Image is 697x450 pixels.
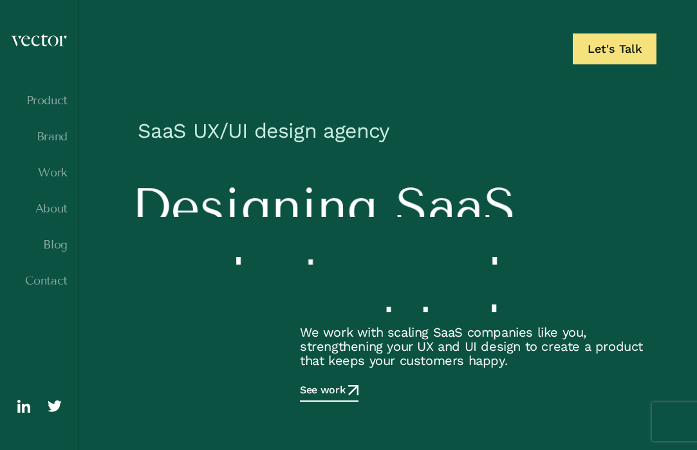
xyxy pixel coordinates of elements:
[10,238,68,251] a: Blog
[10,166,68,179] a: Work
[131,111,647,156] h1: SaaS UX/UI design agency
[418,299,469,347] span: to
[10,274,68,287] a: Contact
[131,183,378,231] span: Designing
[10,130,68,143] a: Brand
[10,202,68,215] a: About
[396,183,516,231] span: SaaS
[300,325,647,368] p: We work with scaling SaaS companies like you, strengthening your UX and UI design to create a pro...
[573,33,656,64] a: Let's Talk
[284,299,400,347] span: want
[487,299,615,347] span: leave
[131,299,266,347] span: never
[10,94,68,107] a: Product
[300,383,358,402] a: See work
